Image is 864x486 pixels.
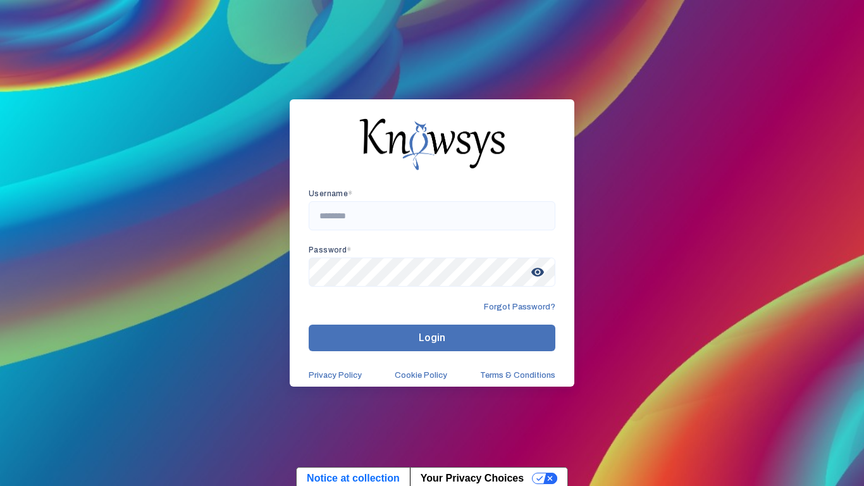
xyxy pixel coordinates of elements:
[395,370,447,380] a: Cookie Policy
[359,118,505,170] img: knowsys-logo.png
[309,189,353,198] app-required-indication: Username
[309,370,362,380] a: Privacy Policy
[484,302,555,312] span: Forgot Password?
[526,261,549,283] span: visibility
[309,325,555,351] button: Login
[309,246,352,254] app-required-indication: Password
[419,332,445,344] span: Login
[480,370,555,380] a: Terms & Conditions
